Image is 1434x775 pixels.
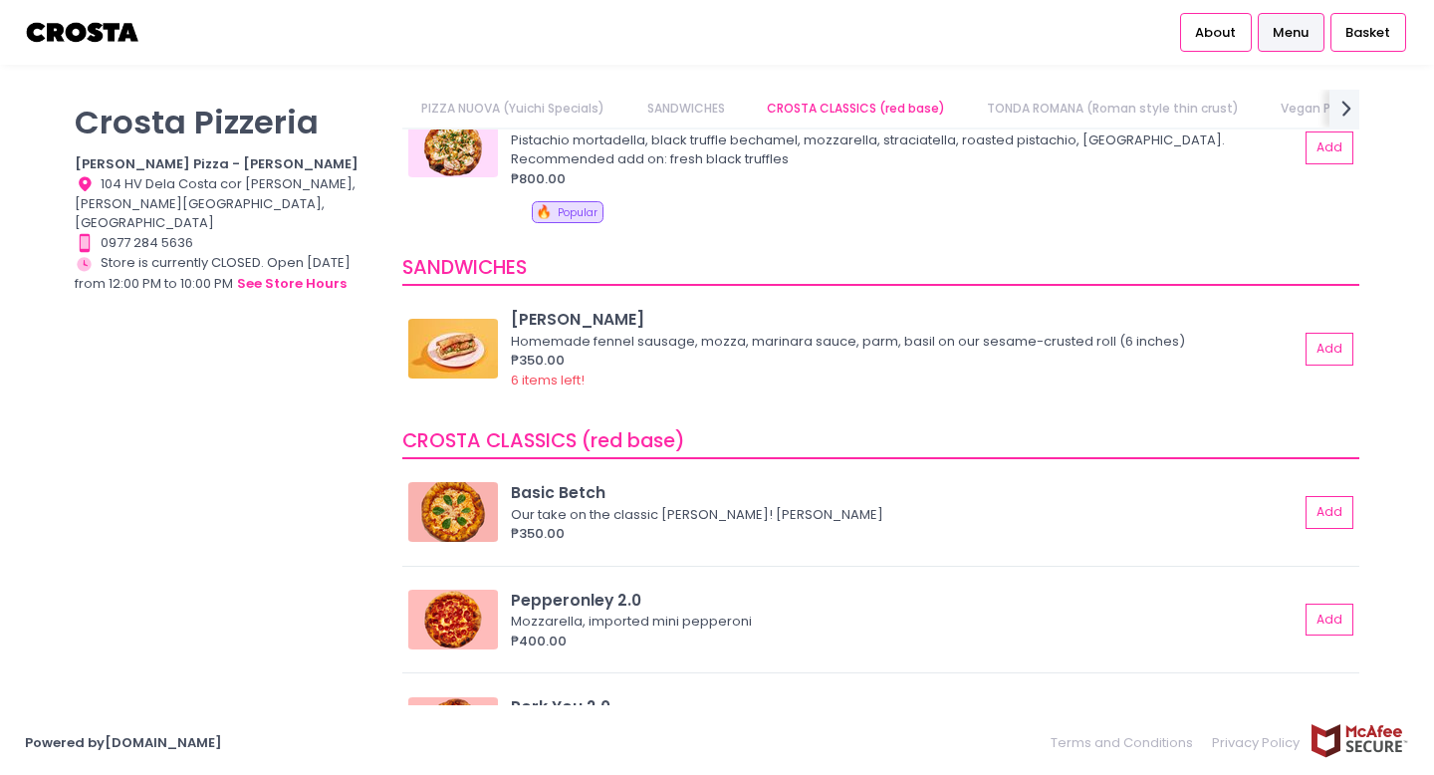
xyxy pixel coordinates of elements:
[511,130,1293,169] div: Pistachio mortadella, black truffle bechamel, mozzarella, straciatella, roasted pistachio, [GEOGR...
[1051,723,1203,762] a: Terms and Conditions
[1203,723,1311,762] a: Privacy Policy
[408,697,498,757] img: Pork You 2.0
[402,90,624,128] a: PIZZA NUOVA (Yuichi Specials)
[558,205,597,220] span: Popular
[511,308,1299,331] div: [PERSON_NAME]
[1310,723,1409,758] img: mcafee-secure
[511,632,1299,651] div: ₱400.00
[402,427,685,454] span: CROSTA CLASSICS (red base)
[1273,23,1309,43] span: Menu
[75,253,377,295] div: Store is currently CLOSED. Open [DATE] from 12:00 PM to 10:00 PM
[1306,604,1353,637] button: Add
[511,169,1299,189] div: ₱800.00
[25,15,141,50] img: logo
[511,589,1299,612] div: Pepperonley 2.0
[511,371,585,389] span: 6 items left!
[75,154,358,173] b: [PERSON_NAME] Pizza - [PERSON_NAME]
[75,103,377,141] p: Crosta Pizzeria
[1345,23,1390,43] span: Basket
[408,590,498,649] img: Pepperonley 2.0
[1195,23,1236,43] span: About
[408,482,498,542] img: Basic Betch
[511,505,1293,525] div: Our take on the classic [PERSON_NAME]! [PERSON_NAME]
[511,524,1299,544] div: ₱350.00
[75,174,377,233] div: 104 HV Dela Costa cor [PERSON_NAME], [PERSON_NAME][GEOGRAPHIC_DATA], [GEOGRAPHIC_DATA]
[511,351,1299,371] div: ₱350.00
[511,612,1293,632] div: Mozzarella, imported mini pepperoni
[511,332,1293,352] div: Homemade fennel sausage, mozza, marinara sauce, parm, basil on our sesame-crusted roll (6 inches)
[408,118,498,177] img: MORTY & ELLA 2.0
[75,233,377,253] div: 0977 284 5636
[511,695,1299,718] div: Pork You 2.0
[511,481,1299,504] div: Basic Betch
[402,254,527,281] span: SANDWICHES
[25,733,222,752] a: Powered by[DOMAIN_NAME]
[536,202,552,221] span: 🔥
[968,90,1259,128] a: TONDA ROMANA (Roman style thin crust)
[1258,13,1324,51] a: Menu
[627,90,744,128] a: SANDWICHES
[408,319,498,379] img: HOAGIE ROLL
[236,273,348,295] button: see store hours
[747,90,964,128] a: CROSTA CLASSICS (red base)
[1180,13,1252,51] a: About
[1306,496,1353,529] button: Add
[1306,131,1353,164] button: Add
[1262,90,1375,128] a: Vegan Pizza
[1306,333,1353,366] button: Add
